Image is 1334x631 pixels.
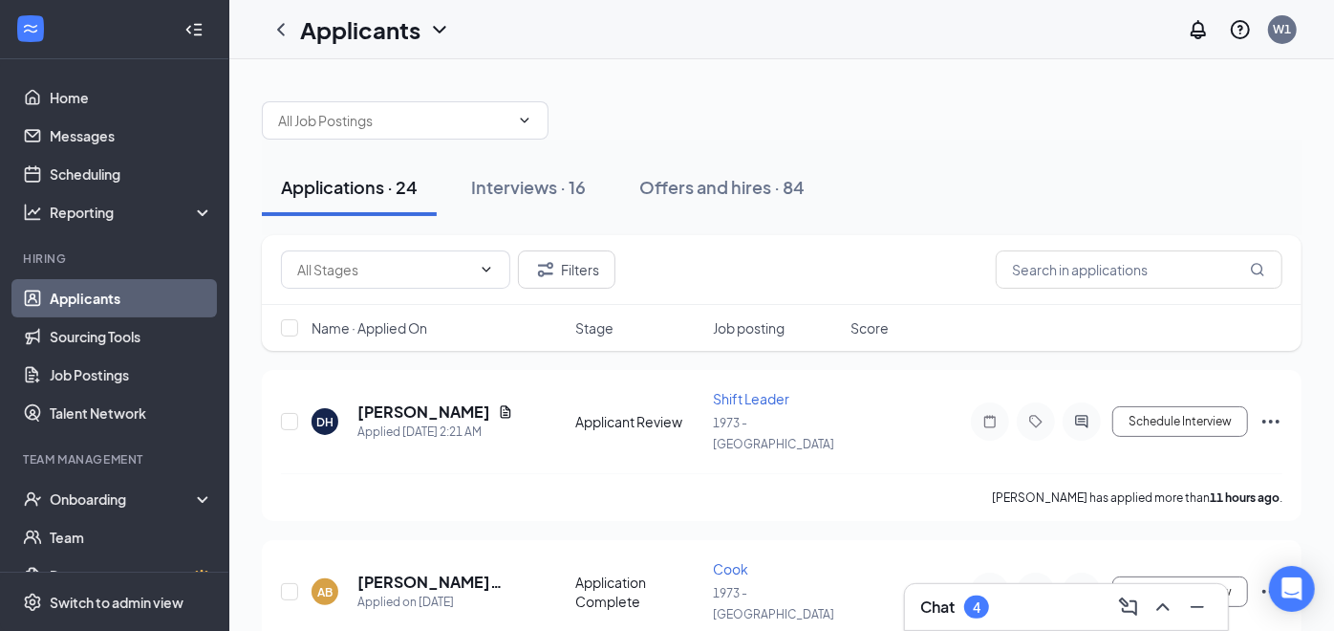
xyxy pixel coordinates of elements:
svg: Minimize [1186,596,1209,619]
div: Offers and hires · 84 [639,175,805,199]
div: Applied [DATE] 2:21 AM [357,423,513,442]
svg: Tag [1024,414,1047,429]
div: Switch to admin view [50,593,183,612]
button: Schedule Interview [1112,406,1248,437]
div: W1 [1274,21,1292,37]
span: Score [850,318,889,337]
a: Home [50,78,213,117]
span: Cook [713,560,748,577]
div: Applied on [DATE] [357,593,524,612]
svg: ActiveChat [1070,414,1093,429]
h5: [PERSON_NAME] [PERSON_NAME] [357,572,524,593]
svg: Ellipses [1259,410,1282,433]
svg: ChevronDown [428,18,451,41]
input: All Job Postings [278,110,509,131]
button: Minimize [1182,592,1213,622]
span: Name · Applied On [312,318,427,337]
a: Job Postings [50,356,213,394]
a: Applicants [50,279,213,317]
button: ChevronUp [1148,592,1178,622]
a: Talent Network [50,394,213,432]
span: Stage [575,318,613,337]
button: ComposeMessage [1113,592,1144,622]
div: Team Management [23,451,209,468]
svg: Ellipses [1259,580,1282,603]
span: Shift Leader [713,390,789,407]
svg: ComposeMessage [1117,596,1140,619]
button: Filter Filters [518,250,615,289]
div: 4 [973,599,980,616]
a: Messages [50,117,213,155]
svg: ChevronLeft [269,18,292,41]
svg: ChevronDown [479,262,494,277]
input: Search in applications [996,250,1282,289]
h5: [PERSON_NAME] [357,402,490,423]
svg: Settings [23,593,42,612]
a: Team [50,518,213,556]
svg: WorkstreamLogo [21,19,40,38]
svg: UserCheck [23,490,42,509]
div: Applications · 24 [281,175,418,199]
button: Schedule Interview [1112,577,1248,607]
div: Hiring [23,250,209,267]
div: AB [317,584,333,600]
svg: Collapse [184,20,204,39]
svg: Analysis [23,203,42,222]
div: Application Complete [575,573,701,611]
span: 1973 - [GEOGRAPHIC_DATA] [713,416,834,451]
svg: Notifications [1187,18,1210,41]
a: DocumentsCrown [50,556,213,595]
svg: Note [979,414,1001,429]
svg: Filter [534,258,557,281]
p: [PERSON_NAME] has applied more than . [992,490,1282,506]
h1: Applicants [300,13,420,46]
a: Sourcing Tools [50,317,213,356]
a: Scheduling [50,155,213,193]
b: 11 hours ago [1210,490,1280,505]
div: Reporting [50,203,214,222]
svg: ChevronUp [1151,596,1174,619]
svg: MagnifyingGlass [1250,262,1265,277]
h3: Chat [920,597,955,618]
div: Interviews · 16 [471,175,586,199]
div: Applicant Review [575,412,701,431]
svg: Document [498,404,513,420]
div: Open Intercom Messenger [1269,566,1315,612]
span: Job posting [713,318,785,337]
div: DH [316,414,333,430]
input: All Stages [297,259,471,280]
svg: ChevronDown [517,113,532,128]
svg: QuestionInfo [1229,18,1252,41]
span: 1973 - [GEOGRAPHIC_DATA] [713,586,834,621]
div: Onboarding [50,490,197,509]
